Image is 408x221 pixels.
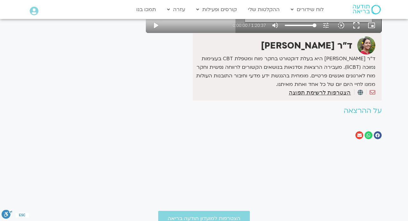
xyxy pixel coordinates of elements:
[365,131,372,139] div: שיתוף ב whatsapp
[355,131,363,139] div: שיתוף ב email
[374,131,382,139] div: שיתוף ב facebook
[289,90,351,95] a: הצטרפות לרשימת תפוצה
[193,3,240,16] a: קורסים ופעילות
[146,107,382,115] h2: על ההרצאה
[164,3,188,16] a: עזרה
[288,3,327,16] a: לוח שידורים
[194,55,375,89] p: ד״ר [PERSON_NAME] היא בעלת דוקטורט בחקר מוח ומטפלת CBT בעצימות נמוכה (liCBT). מעבירה הרצאות וסדנא...
[245,3,283,16] a: ההקלטות שלי
[357,36,375,55] img: ד"ר נועה אלבלדה
[353,5,381,14] img: תודעה בריאה
[261,40,353,52] strong: ד"ר [PERSON_NAME]
[133,3,159,16] a: תמכו בנו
